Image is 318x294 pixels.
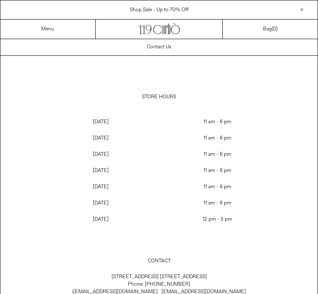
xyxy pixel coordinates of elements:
[159,195,276,211] p: 11 am - 6 pm
[21,89,297,105] p: STORE HOURS
[42,130,159,146] p: [DATE]
[273,26,276,32] span: 0
[263,25,278,33] a: Bag()
[159,163,276,179] p: 11 am - 6 pm
[159,114,276,130] p: 11 am - 6 pm
[42,195,159,211] p: [DATE]
[130,7,189,13] a: Shop Sale - Up to 70% Off
[41,26,54,32] a: Menu
[42,212,159,227] p: [DATE]
[159,212,276,227] p: 12 pm - 5 pm
[42,163,159,179] p: [DATE]
[159,179,276,195] p: 11 am - 6 pm
[21,253,297,269] p: CONTACT
[273,26,278,32] span: )
[159,147,276,162] p: 11 am - 6 pm
[42,114,159,130] p: [DATE]
[42,179,159,195] p: [DATE]
[147,40,171,54] h1: Contact Us
[159,130,276,146] p: 11 am - 6 pm
[42,147,159,162] p: [DATE]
